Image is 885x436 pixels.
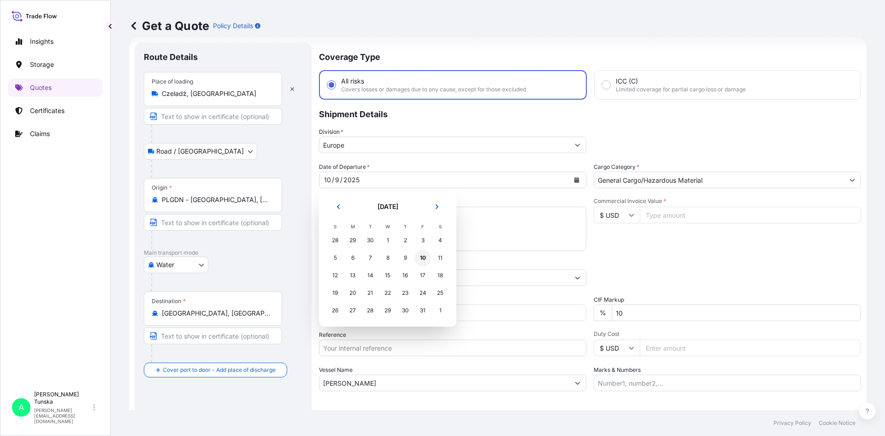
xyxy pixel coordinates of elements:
div: Tuesday, October 28, 2025 [362,302,378,319]
p: Policy Details [213,21,253,30]
button: Next [427,199,447,214]
div: Sunday, October 12, 2025 [327,267,343,284]
div: Today, Friday, October 10, 2025 [414,250,431,266]
div: October 2025 [326,199,449,319]
div: Sunday, October 19, 2025 [327,285,343,301]
th: T [361,221,379,232]
div: Wednesday, October 8, 2025 [379,250,396,266]
button: Previous [328,199,348,214]
h2: [DATE] [354,202,421,211]
div: Friday, October 24, 2025 [414,285,431,301]
div: Wednesday, October 1, 2025 [379,232,396,249]
div: Wednesday, October 22, 2025 [379,285,396,301]
div: Friday, October 3, 2025 [414,232,431,249]
th: T [396,221,414,232]
p: Get a Quote [129,18,209,33]
div: Sunday, September 28, 2025 [327,232,343,249]
div: Monday, October 13, 2025 [344,267,361,284]
section: Calendar [319,192,456,327]
table: October 2025 [326,221,449,319]
div: Saturday, October 25, 2025 [432,285,448,301]
th: S [326,221,344,232]
div: Tuesday, September 30, 2025 [362,232,378,249]
div: Monday, October 6, 2025 [344,250,361,266]
div: Wednesday, October 29, 2025 [379,302,396,319]
th: F [414,221,431,232]
div: Friday, October 17, 2025 [414,267,431,284]
div: Sunday, October 5, 2025 [327,250,343,266]
p: Shipment Details [319,100,861,127]
div: Saturday, October 4, 2025 [432,232,448,249]
div: Wednesday, October 15, 2025 [379,267,396,284]
p: Coverage Type [319,42,861,70]
div: Tuesday, October 14, 2025 [362,267,378,284]
div: Monday, October 27, 2025 [344,302,361,319]
div: Friday, October 31, 2025 [414,302,431,319]
div: Tuesday, October 21, 2025 [362,285,378,301]
th: W [379,221,396,232]
div: Saturday, October 18, 2025 [432,267,448,284]
th: S [431,221,449,232]
div: Thursday, October 2, 2025 [397,232,413,249]
div: Monday, October 20, 2025 [344,285,361,301]
div: Thursday, October 23, 2025 [397,285,413,301]
div: Monday, September 29, 2025 [344,232,361,249]
div: Tuesday, October 7, 2025 [362,250,378,266]
div: Saturday, October 11, 2025 [432,250,448,266]
div: Sunday, October 26, 2025 [327,302,343,319]
th: M [344,221,361,232]
div: Thursday, October 9, 2025 selected [397,250,413,266]
div: Thursday, October 16, 2025 [397,267,413,284]
div: Saturday, November 1, 2025 [432,302,448,319]
div: Thursday, October 30, 2025 [397,302,413,319]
